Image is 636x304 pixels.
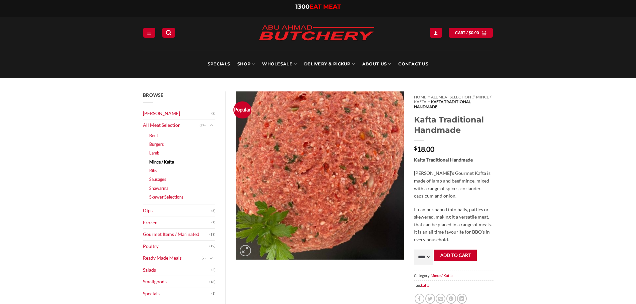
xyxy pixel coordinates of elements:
a: Salads [143,264,212,276]
a: Email to a Friend [436,294,445,303]
a: Share on Facebook [415,294,424,303]
span: EAT MEAT [309,3,341,10]
a: Login [430,28,442,37]
a: Wholesale [262,50,297,78]
a: Beef [149,131,158,140]
a: Ready Made Meals [143,252,202,264]
span: // [428,99,430,104]
a: SHOP [237,50,255,78]
a: Shawarma [149,184,168,193]
span: Tag: [414,280,493,290]
span: (12) [209,241,215,251]
span: $ [414,145,417,151]
a: Home [414,94,426,99]
a: Specials [208,50,230,78]
a: Search [162,28,175,37]
a: Smallgoods [143,276,210,288]
a: About Us [362,50,391,78]
span: (2) [211,265,215,275]
bdi: 18.00 [414,145,434,153]
a: Contact Us [398,50,428,78]
a: Frozen [143,217,212,229]
span: (18) [209,277,215,287]
a: All Meat Selection [143,119,200,131]
a: Dips [143,205,212,217]
strong: Kafta Traditional Handmade [414,157,473,163]
a: Mince / Kafta [414,94,491,104]
a: Mince / Kafta [149,158,174,166]
span: (13) [209,230,215,240]
a: Pin on Pinterest [446,294,456,303]
button: Add to cart [434,250,477,261]
a: Skewer Selections [149,193,184,201]
span: // [428,94,430,99]
p: It can be shaped into balls, patties or skewered, making it a versatile meat, that can be placed ... [414,206,493,244]
span: $ [469,30,471,36]
button: Toggle [207,122,215,129]
a: Burgers [149,140,164,148]
a: Share on LinkedIn [457,294,467,303]
span: (9) [211,218,215,228]
a: [PERSON_NAME] [143,108,212,119]
span: Browse [143,92,164,98]
a: Gourmet Items / Marinated [143,229,210,240]
img: Abu Ahmad Butchery [253,21,380,46]
a: Delivery & Pickup [304,50,355,78]
a: Ribs [149,166,157,175]
a: Specials [143,288,212,300]
a: All Meat Selection [431,94,471,99]
a: kafta [421,283,430,287]
span: (74) [200,120,206,130]
a: Mince / Kafta [431,273,453,278]
span: Kafta Traditional Handmade [414,99,471,109]
span: 1300 [295,3,309,10]
bdi: 0.00 [469,30,479,35]
a: Zoom [240,245,251,256]
span: Cart / [455,30,479,36]
a: 1300EAT MEAT [295,3,341,10]
a: Lamb [149,148,159,157]
span: (1) [211,289,215,299]
a: Share on Twitter [425,294,435,303]
p: [PERSON_NAME]’s Gourmet Kafta is made of lamb and beef mince, mixed with a range of spices, coria... [414,170,493,200]
img: Kafta Traditional Handmade [236,91,404,260]
span: (2) [211,108,215,118]
h1: Kafta Traditional Handmade [414,114,493,135]
a: Menu [143,28,155,37]
span: (2) [202,253,206,263]
a: View cart [449,28,493,37]
a: Poultry [143,241,210,252]
span: Category: [414,271,493,280]
span: // [472,94,475,99]
a: Sausages [149,175,166,184]
button: Toggle [207,255,215,262]
span: (5) [211,206,215,216]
